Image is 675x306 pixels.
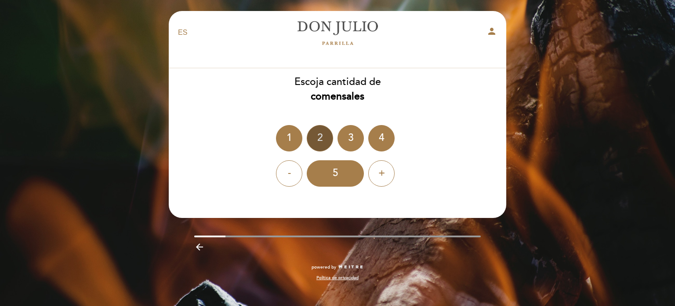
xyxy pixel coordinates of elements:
[311,90,364,103] b: comensales
[276,125,302,151] div: 1
[307,160,364,187] div: 5
[337,125,364,151] div: 3
[276,160,302,187] div: -
[486,26,497,40] button: person
[312,264,363,270] a: powered by
[312,264,336,270] span: powered by
[338,265,363,269] img: MEITRE
[486,26,497,37] i: person
[368,160,395,187] div: +
[316,275,359,281] a: Política de privacidad
[283,21,392,45] a: [PERSON_NAME]
[307,125,333,151] div: 2
[368,125,395,151] div: 4
[168,75,507,104] div: Escoja cantidad de
[194,242,205,252] i: arrow_backward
